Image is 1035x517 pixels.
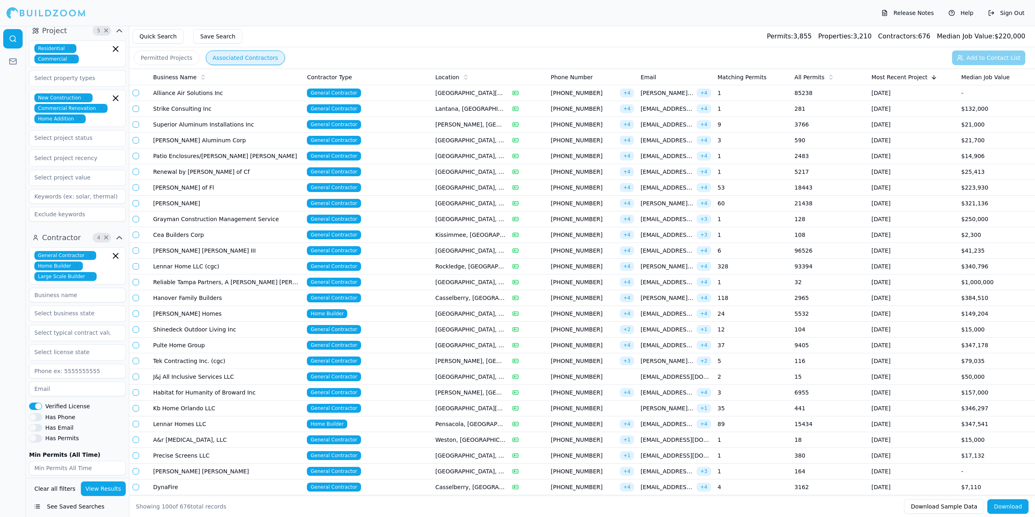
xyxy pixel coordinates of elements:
[307,120,361,129] span: General Contractor
[791,196,868,211] td: 21438
[714,353,791,369] td: 5
[29,452,126,458] label: Min Permits (All Time)
[640,231,693,239] span: [EMAIL_ADDRESS][DOMAIN_NAME]
[34,251,96,260] span: General Contractor
[150,401,304,416] td: Kb Home Orlando LLC
[150,227,304,243] td: Cea Builders Corp
[767,32,793,40] span: Permits:
[958,322,1035,338] td: $15,000
[150,385,304,401] td: Habitat for Humanity of Broward Inc
[697,183,711,192] span: + 4
[958,101,1035,117] td: $132,000
[432,353,509,369] td: [PERSON_NAME], [GEOGRAPHIC_DATA]
[791,243,868,259] td: 96526
[640,215,693,223] span: [EMAIL_ADDRESS][DOMAIN_NAME]
[697,152,711,160] span: + 4
[697,325,711,334] span: + 1
[620,246,634,255] span: + 4
[640,262,693,270] span: [PERSON_NAME][EMAIL_ADDRESS][PERSON_NAME][DOMAIN_NAME]
[958,164,1035,180] td: $25,413
[718,73,767,81] span: Matching Permits
[45,414,75,420] label: Has Phone
[150,133,304,148] td: [PERSON_NAME] Aluminum Corp
[620,120,634,129] span: + 4
[29,499,126,514] button: See Saved Searches
[868,401,958,416] td: [DATE]
[620,341,634,350] span: + 4
[697,357,711,365] span: + 2
[714,243,791,259] td: 6
[791,274,868,290] td: 32
[868,148,958,164] td: [DATE]
[551,168,616,176] span: [PHONE_NUMBER]
[432,85,509,101] td: [GEOGRAPHIC_DATA][PERSON_NAME], [GEOGRAPHIC_DATA]
[878,32,930,41] div: 676
[697,309,711,318] span: + 4
[432,401,509,416] td: [GEOGRAPHIC_DATA][PERSON_NAME], [GEOGRAPHIC_DATA]
[150,416,304,432] td: Lennar Homes LLC
[551,294,616,302] span: [PHONE_NUMBER]
[150,196,304,211] td: [PERSON_NAME]
[714,369,791,385] td: 2
[551,247,616,255] span: [PHONE_NUMBER]
[620,230,634,239] span: + 4
[620,278,634,287] span: + 4
[640,294,693,302] span: [PERSON_NAME][EMAIL_ADDRESS][DOMAIN_NAME]
[551,105,616,113] span: [PHONE_NUMBER]
[904,499,984,514] button: Download Sample Data
[432,211,509,227] td: [GEOGRAPHIC_DATA], [GEOGRAPHIC_DATA]
[620,357,634,365] span: + 3
[697,404,711,413] span: + 1
[432,290,509,306] td: Casselberry, [GEOGRAPHIC_DATA]
[697,230,711,239] span: + 3
[958,180,1035,196] td: $223,930
[697,136,711,145] span: + 4
[714,227,791,243] td: 1
[551,136,616,144] span: [PHONE_NUMBER]
[30,306,115,321] input: Select business state
[714,338,791,353] td: 37
[30,325,115,340] input: Select typical contract value
[791,338,868,353] td: 9405
[307,167,361,176] span: General Contractor
[791,85,868,101] td: 85238
[791,385,868,401] td: 6955
[958,148,1035,164] td: $14,906
[150,338,304,353] td: Pulte Home Group
[45,435,79,441] label: Has Permits
[432,322,509,338] td: [GEOGRAPHIC_DATA], [GEOGRAPHIC_DATA]
[150,101,304,117] td: Strike Consulting Inc
[791,353,868,369] td: 116
[551,357,616,365] span: [PHONE_NUMBER]
[307,246,361,255] span: General Contractor
[697,89,711,97] span: + 4
[150,274,304,290] td: Reliable Tampa Partners, A [PERSON_NAME] [PERSON_NAME]/[PERSON_NAME] Joint Venture
[103,236,109,240] span: Clear Contractor filters
[791,211,868,227] td: 128
[551,73,593,81] span: Phone Number
[150,243,304,259] td: [PERSON_NAME] [PERSON_NAME] III
[697,120,711,129] span: + 4
[640,199,693,207] span: [PERSON_NAME][EMAIL_ADDRESS][PERSON_NAME][DOMAIN_NAME]
[307,372,361,381] span: General Contractor
[307,152,361,160] span: General Contractor
[432,416,509,432] td: Pensacola, [GEOGRAPHIC_DATA]
[714,180,791,196] td: 53
[640,89,693,97] span: [PERSON_NAME][EMAIL_ADDRESS][DOMAIN_NAME]
[435,73,459,81] span: Location
[620,325,634,334] span: + 2
[432,180,509,196] td: [GEOGRAPHIC_DATA], [GEOGRAPHIC_DATA]
[791,259,868,274] td: 93394
[961,73,1010,81] span: Median Job Value
[153,73,197,81] span: Business Name
[32,481,78,496] button: Clear all filters
[640,73,656,81] span: Email
[868,85,958,101] td: [DATE]
[34,93,93,102] span: New Construction
[150,117,304,133] td: Superior Aluminum Installations Inc
[307,230,361,239] span: General Contractor
[150,148,304,164] td: Patio Enclosures/[PERSON_NAME] [PERSON_NAME]
[150,259,304,274] td: Lennar Home LLC (cgc)
[29,231,126,244] button: Contractor4Clear Contractor filters
[791,117,868,133] td: 3766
